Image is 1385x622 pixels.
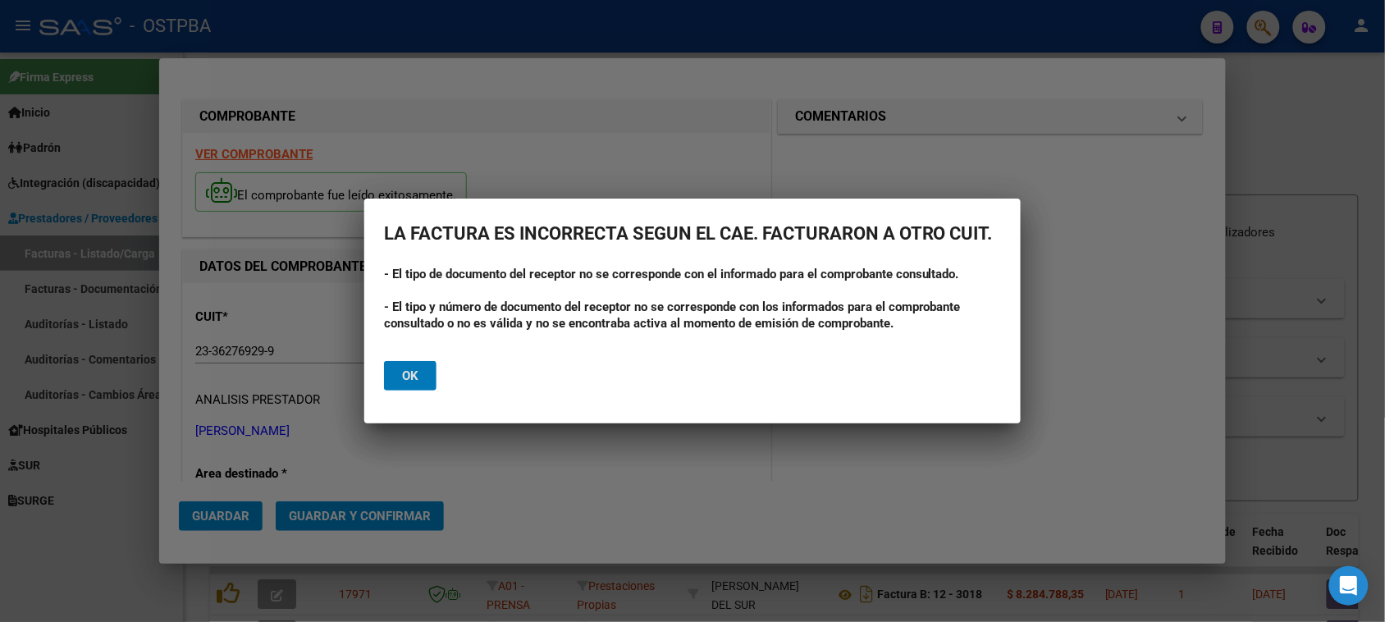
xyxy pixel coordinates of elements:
[1329,566,1369,606] div: Open Intercom Messenger
[384,267,959,281] strong: - El tipo de documento del receptor no se corresponde con el informado para el comprobante consul...
[384,300,961,331] strong: - El tipo y número de documento del receptor no se corresponde con los informados para el comprob...
[384,218,1001,249] h2: LA FACTURA ES INCORRECTA SEGUN EL CAE. FACTURARON A OTRO CUIT.
[402,368,418,383] span: Ok
[384,361,437,391] button: Ok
